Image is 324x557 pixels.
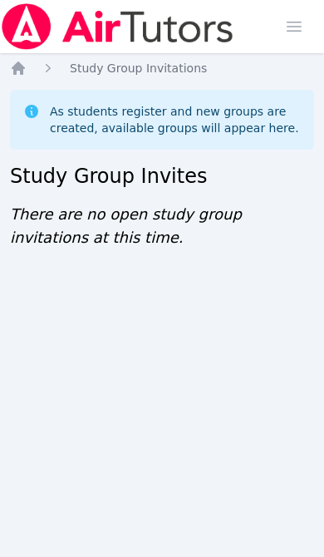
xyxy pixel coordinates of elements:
div: As students register and new groups are created, available groups will appear here. [50,103,301,136]
span: There are no open study group invitations at this time. [10,205,242,246]
nav: Breadcrumb [10,60,314,76]
h2: Study Group Invites [10,163,314,190]
span: Study Group Invitations [70,62,207,75]
a: Study Group Invitations [70,60,207,76]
